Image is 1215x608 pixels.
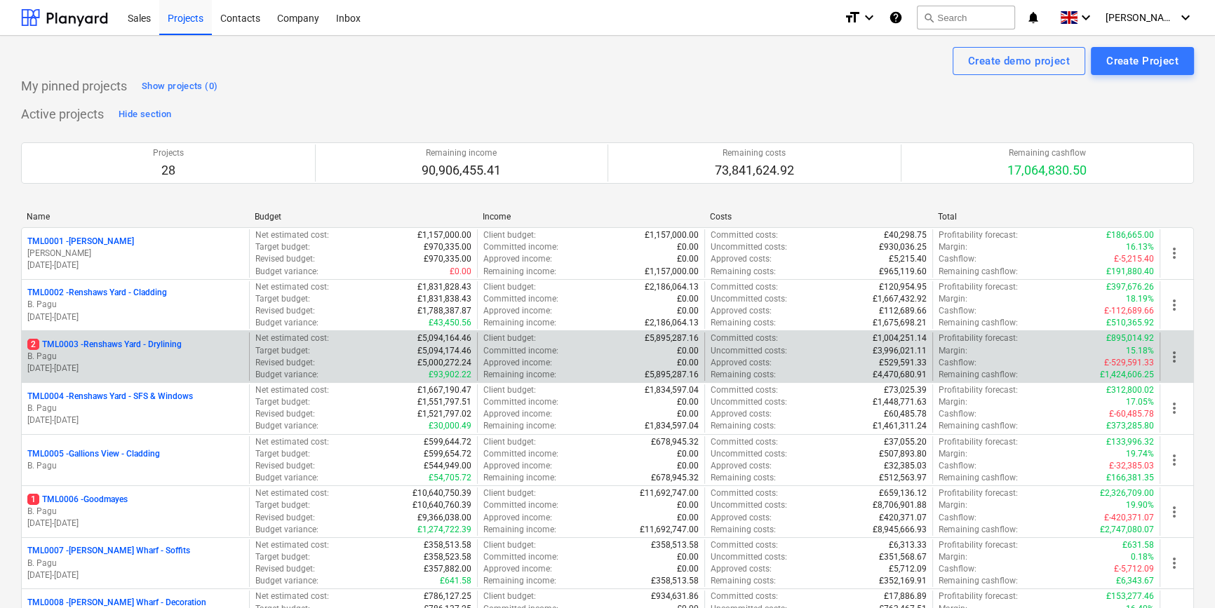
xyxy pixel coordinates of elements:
p: £1,521,797.02 [417,408,471,420]
p: Approved costs : [711,512,772,524]
p: £420,371.07 [879,512,927,524]
p: Margin : [939,499,967,511]
p: £0.00 [677,345,699,357]
p: Net estimated cost : [255,281,329,293]
p: Uncommitted costs : [711,396,787,408]
p: Budget variance : [255,575,318,587]
p: £373,285.80 [1106,420,1154,432]
p: £507,893.80 [879,448,927,460]
p: £1,667,190.47 [417,384,471,396]
span: 1 [27,494,39,505]
p: Remaining cashflow : [939,369,1018,381]
p: Revised budget : [255,253,315,265]
p: Cashflow : [939,460,976,472]
p: Target budget : [255,241,310,253]
p: Cashflow : [939,253,976,265]
p: Margin : [939,448,967,460]
p: Client budget : [483,539,536,551]
p: £965,119.60 [879,266,927,278]
p: £8,945,666.93 [873,524,927,536]
p: £1,004,251.14 [873,332,927,344]
p: £10,640,750.39 [412,487,471,499]
p: 15.18% [1126,345,1154,357]
p: £599,654.72 [424,448,471,460]
p: Committed income : [483,241,558,253]
p: £0.00 [677,460,699,472]
p: £1,551,797.51 [417,396,471,408]
p: £5,895,287.16 [645,332,699,344]
p: Net estimated cost : [255,436,329,448]
p: Client budget : [483,281,536,293]
p: Approved income : [483,512,552,524]
p: £529,591.33 [879,357,927,369]
p: Cashflow : [939,563,976,575]
p: Committed costs : [711,281,778,293]
p: Net estimated cost : [255,332,329,344]
p: £6,313.33 [889,539,927,551]
p: Margin : [939,551,967,563]
p: Uncommitted costs : [711,293,787,305]
p: Margin : [939,241,967,253]
p: £358,513.58 [651,539,699,551]
p: Uncommitted costs : [711,241,787,253]
div: Total [938,212,1155,222]
p: £895,014.92 [1106,332,1154,344]
p: Remaining income : [483,266,556,278]
p: Remaining costs : [711,472,776,484]
p: Remaining income : [483,575,556,587]
p: £358,513.58 [651,575,699,587]
p: £5,094,174.46 [417,345,471,357]
p: £2,186,064.13 [645,281,699,293]
p: £678,945.32 [651,472,699,484]
button: Create demo project [953,47,1085,75]
p: Remaining costs : [711,575,776,587]
p: 18.19% [1126,293,1154,305]
p: 19.90% [1126,499,1154,511]
button: Show projects (0) [138,75,221,97]
span: more_vert [1166,400,1183,417]
p: £0.00 [677,448,699,460]
p: Cashflow : [939,357,976,369]
p: [DATE] - [DATE] [27,259,243,271]
p: [DATE] - [DATE] [27,518,243,529]
p: Committed costs : [711,332,778,344]
i: keyboard_arrow_down [861,9,878,26]
i: keyboard_arrow_down [1078,9,1094,26]
p: Committed income : [483,499,558,511]
p: Approved income : [483,253,552,265]
p: B. Pagu [27,403,243,414]
p: £659,136.12 [879,487,927,499]
p: Committed costs : [711,487,778,499]
p: £5,895,287.16 [645,369,699,381]
p: Client budget : [483,487,536,499]
i: notifications [1026,9,1040,26]
p: Remaining cashflow : [939,575,1018,587]
p: TML0005 - Gallions View - Cladding [27,448,160,460]
p: Client budget : [483,229,536,241]
p: Cashflow : [939,408,976,420]
p: Remaining costs [715,147,794,159]
p: Committed income : [483,448,558,460]
div: TML0002 -Renshaws Yard - CladdingB. Pagu[DATE]-[DATE] [27,287,243,323]
p: Budget variance : [255,317,318,329]
div: Costs [710,212,927,222]
p: £0.00 [450,266,471,278]
p: £0.00 [677,563,699,575]
p: 17,064,830.50 [1007,162,1087,179]
p: £1,274,722.39 [417,524,471,536]
span: more_vert [1166,349,1183,365]
p: £11,692,747.00 [640,524,699,536]
p: Target budget : [255,293,310,305]
p: Uncommitted costs : [711,551,787,563]
p: £641.58 [440,575,471,587]
p: Approved costs : [711,357,772,369]
p: Revised budget : [255,357,315,369]
p: £3,996,021.11 [873,345,927,357]
p: £4,470,680.91 [873,369,927,381]
p: Revised budget : [255,512,315,524]
p: Client budget : [483,332,536,344]
p: £2,747,080.07 [1100,524,1154,536]
div: Budget [255,212,471,222]
p: Remaining income : [483,420,556,432]
p: £10,640,760.39 [412,499,471,511]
